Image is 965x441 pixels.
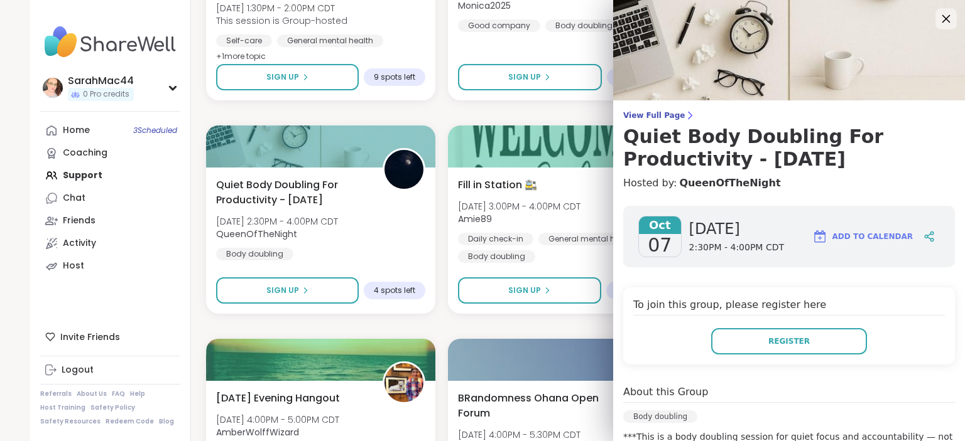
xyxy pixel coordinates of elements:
span: View Full Page [623,110,955,120]
span: [DATE] 3:00PM - 4:00PM CDT [458,200,581,213]
a: Redeem Code [106,417,154,426]
h4: To join this group, please register here [633,297,945,316]
span: 0 Pro credits [83,89,129,100]
span: Add to Calendar [832,231,913,242]
a: Chat [40,187,180,210]
a: Safety Policy [90,403,135,412]
span: 3 Scheduled [133,125,177,135]
a: Host Training [40,403,85,412]
div: Logout [62,364,94,376]
button: Register [711,328,867,354]
a: Host [40,255,180,277]
a: View Full PageQuiet Body Doubling For Productivity - [DATE] [623,110,955,171]
span: [DATE] 1:30PM - 2:00PM CDT [216,2,347,14]
span: Quiet Body Doubling For Productivity - [DATE] [216,178,369,208]
div: Chat [63,192,85,205]
a: About Us [77,390,107,398]
span: Sign Up [508,285,541,296]
a: Home3Scheduled [40,119,180,142]
span: Oct [639,216,681,234]
img: QueenOfTheNight [384,150,423,189]
a: Help [130,390,145,398]
span: [DATE] 4:00PM - 5:00PM CDT [216,413,339,426]
div: Daily check-in [458,233,533,245]
a: Blog [159,417,174,426]
span: 4 spots left [374,285,415,295]
div: Body doubling [458,250,535,263]
div: Friends [63,215,95,227]
a: QueenOfTheNight [679,176,780,191]
span: [DATE] 2:30PM - 4:00PM CDT [216,215,338,228]
img: ShareWell Logomark [812,229,827,244]
span: [DATE] 4:00PM - 5:30PM CDT [458,428,581,441]
span: 2:30PM - 4:00PM CDT [689,242,784,254]
h4: Hosted by: [623,176,955,191]
span: Sign Up [266,72,299,83]
a: Safety Resources [40,417,101,426]
div: Body doubling [216,248,293,260]
button: Sign Up [216,64,359,90]
div: General mental health [538,233,645,245]
div: Body doubling [545,19,623,32]
img: AmberWolffWizard [384,363,423,402]
button: Sign Up [216,277,359,304]
button: Add to Calendar [807,221,919,252]
a: FAQ [112,390,125,398]
span: 07 [648,234,672,257]
div: Activity [63,237,96,250]
b: AmberWolffWizard [216,426,299,438]
div: SarahMac44 [68,74,134,88]
span: Sign Up [508,72,541,83]
a: Friends [40,210,180,232]
span: 9 spots left [374,72,415,82]
span: This session is Group-hosted [216,14,347,27]
span: [DATE] [689,219,784,239]
div: Coaching [63,147,107,159]
img: ShareWell Nav Logo [40,20,180,64]
span: Fill in Station 🚉 [458,178,537,193]
span: [DATE] Evening Hangout [216,391,340,406]
a: Referrals [40,390,72,398]
div: Invite Friends [40,326,180,348]
a: Activity [40,232,180,255]
div: Body doubling [623,410,697,423]
b: QueenOfTheNight [216,228,297,240]
img: SarahMac44 [43,78,63,98]
span: BRandomness Ohana Open Forum [458,391,611,421]
span: Sign Up [266,285,299,296]
div: Home [63,124,90,137]
button: Sign Up [458,64,601,90]
a: Coaching [40,142,180,164]
a: Logout [40,359,180,381]
h3: Quiet Body Doubling For Productivity - [DATE] [623,125,955,171]
button: Sign Up [458,277,601,304]
b: Amie89 [458,213,492,225]
div: Good company [458,19,540,32]
div: General mental health [277,35,383,47]
h4: About this Group [623,385,708,400]
span: Register [768,336,810,347]
div: Self-care [216,35,272,47]
div: Host [63,260,84,272]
